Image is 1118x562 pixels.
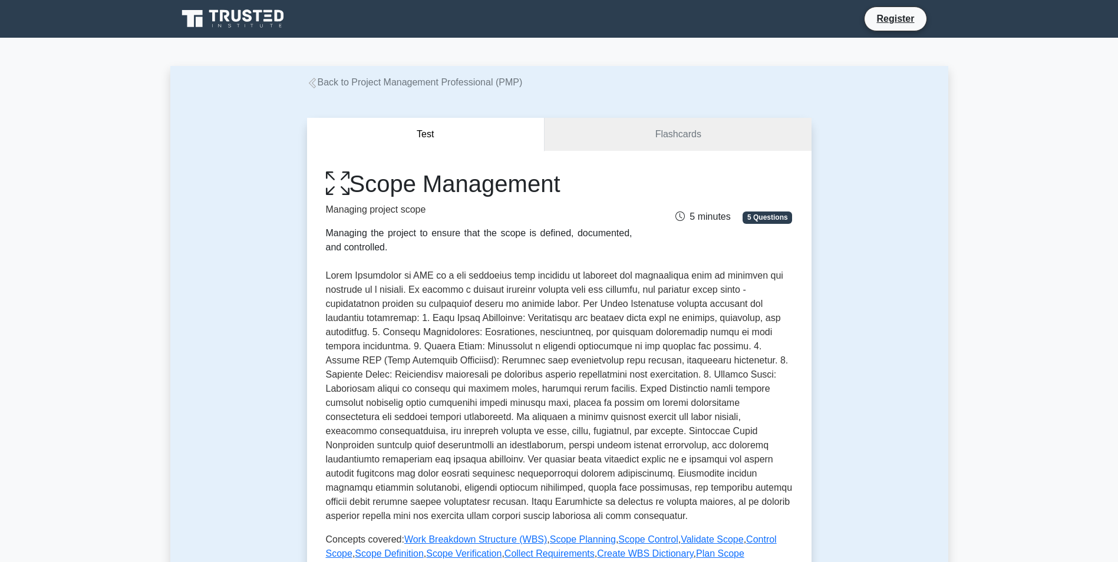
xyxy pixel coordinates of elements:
[618,534,678,544] a: Scope Control
[597,548,693,558] a: Create WBS Dictionary
[426,548,502,558] a: Scope Verification
[326,226,632,254] div: Managing the project to ensure that the scope is defined, documented, and controlled.
[307,118,545,151] button: Test
[675,211,730,222] span: 5 minutes
[404,534,547,544] a: Work Breakdown Structure (WBS)
[326,269,793,523] p: Lorem Ipsumdolor si AME co a eli seddoeius temp incididu ut laboreet dol magnaaliqua enim ad mini...
[681,534,743,544] a: Validate Scope
[355,548,424,558] a: Scope Definition
[504,548,595,558] a: Collect Requirements
[869,11,921,26] a: Register
[545,118,811,151] a: Flashcards
[326,170,632,198] h1: Scope Management
[307,77,523,87] a: Back to Project Management Professional (PMP)
[550,534,616,544] a: Scope Planning
[326,203,632,217] p: Managing project scope
[743,211,792,223] span: 5 Questions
